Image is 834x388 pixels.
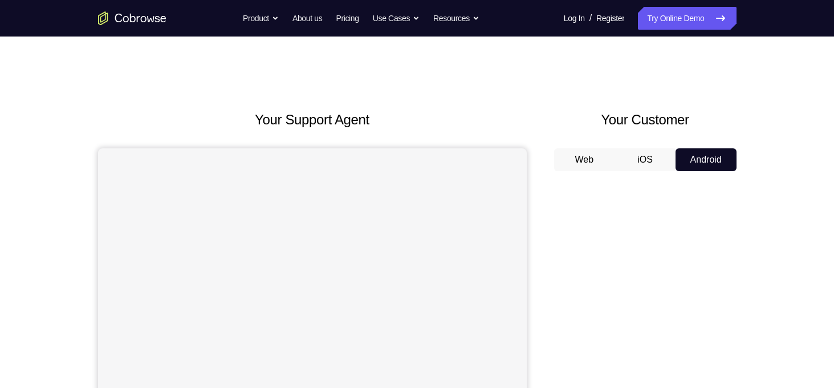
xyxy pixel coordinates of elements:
[373,7,420,30] button: Use Cases
[589,11,592,25] span: /
[676,148,737,171] button: Android
[336,7,359,30] a: Pricing
[243,7,279,30] button: Product
[554,110,737,130] h2: Your Customer
[98,110,527,130] h2: Your Support Agent
[292,7,322,30] a: About us
[564,7,585,30] a: Log In
[98,11,166,25] a: Go to the home page
[554,148,615,171] button: Web
[615,148,676,171] button: iOS
[433,7,479,30] button: Resources
[596,7,624,30] a: Register
[638,7,736,30] a: Try Online Demo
